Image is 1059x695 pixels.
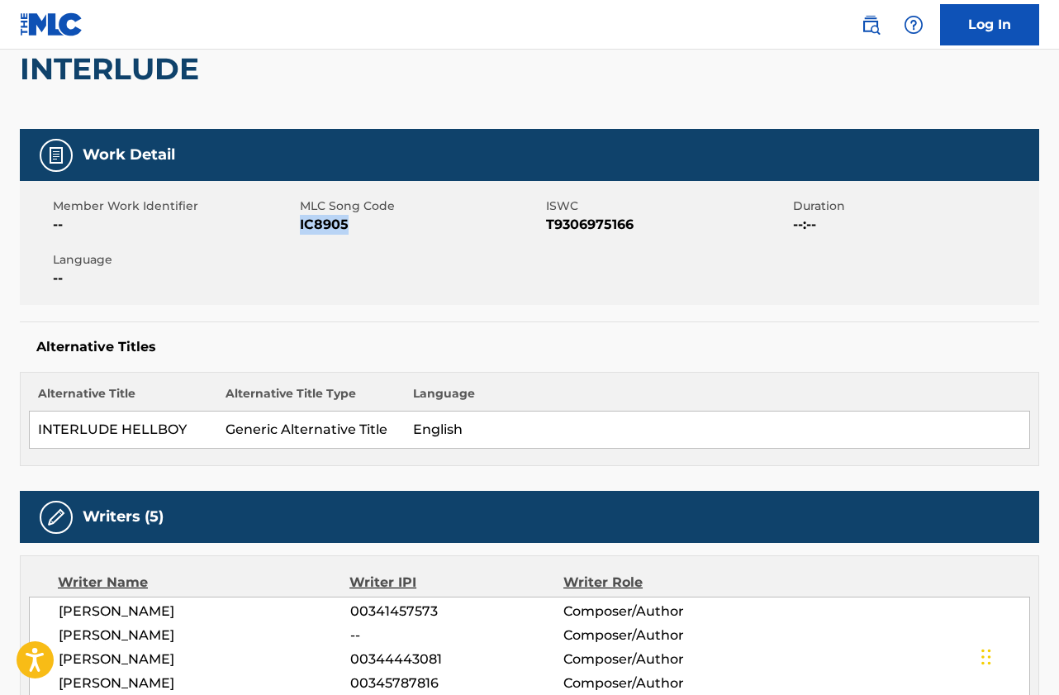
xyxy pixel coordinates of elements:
[350,626,564,645] span: --
[981,632,991,682] div: Drag
[897,8,930,41] div: Help
[83,145,175,164] h5: Work Detail
[53,269,296,288] span: --
[20,50,207,88] h2: INTERLUDE
[350,602,564,621] span: 00341457573
[349,573,563,593] div: Writer IPI
[563,674,757,693] span: Composer/Author
[83,507,164,526] h5: Writers (5)
[976,616,1059,695] iframe: Chat Widget
[53,198,296,215] span: Member Work Identifier
[53,251,296,269] span: Language
[563,626,757,645] span: Composer/Author
[53,215,296,235] span: --
[350,650,564,669] span: 00344443081
[854,8,887,41] a: Public Search
[59,602,350,621] span: [PERSON_NAME]
[58,573,349,593] div: Writer Name
[59,626,350,645] span: [PERSON_NAME]
[546,215,789,235] span: T9306975166
[563,573,757,593] div: Writer Role
[350,674,564,693] span: 00345787816
[563,650,757,669] span: Composer/Author
[546,198,789,215] span: ISWC
[793,215,1036,235] span: --:--
[46,145,66,165] img: Work Detail
[940,4,1039,45] a: Log In
[46,507,66,527] img: Writers
[30,412,217,449] td: INTERLUDE HELLBOY
[30,385,217,412] th: Alternative Title
[793,198,1036,215] span: Duration
[217,385,405,412] th: Alternative Title Type
[300,215,543,235] span: IC8905
[36,339,1023,355] h5: Alternative Titles
[59,674,350,693] span: [PERSON_NAME]
[405,385,1030,412] th: Language
[904,15,924,35] img: help
[861,15,881,35] img: search
[563,602,757,621] span: Composer/Author
[217,412,405,449] td: Generic Alternative Title
[20,12,83,36] img: MLC Logo
[405,412,1030,449] td: English
[300,198,543,215] span: MLC Song Code
[59,650,350,669] span: [PERSON_NAME]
